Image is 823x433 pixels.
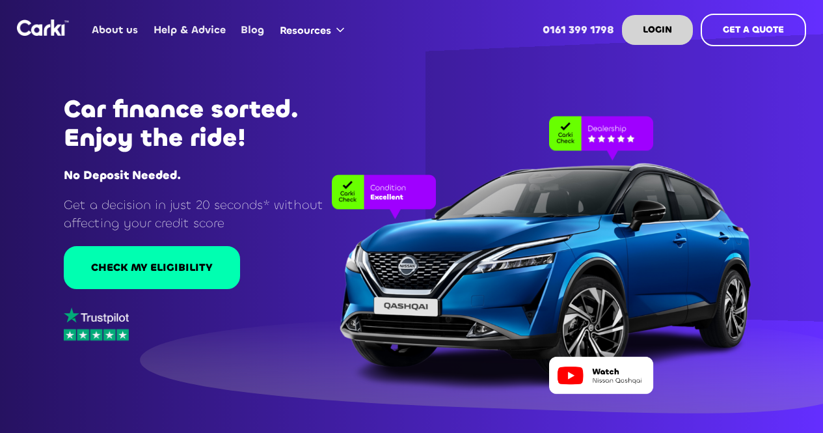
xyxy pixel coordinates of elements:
[701,14,806,46] a: GET A QUOTE
[146,5,233,55] a: Help & Advice
[622,15,693,45] a: LOGIN
[64,167,181,183] strong: No Deposit Needed.
[535,5,622,55] a: 0161 399 1798
[64,95,355,152] h1: Car finance sorted. Enjoy the ride!
[643,23,672,36] strong: LOGIN
[85,5,146,55] a: About us
[64,307,129,324] img: trustpilot
[17,20,69,36] img: Logo
[64,329,129,341] img: stars
[17,20,69,36] a: home
[272,5,357,55] div: Resources
[64,246,240,289] a: CHECK MY ELIGIBILITY
[234,5,272,55] a: Blog
[280,23,331,38] div: Resources
[543,23,614,36] strong: 0161 399 1798
[64,196,355,232] p: Get a decision in just 20 seconds* without affecting your credit score
[723,23,784,36] strong: GET A QUOTE
[91,260,213,275] div: CHECK MY ELIGIBILITY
